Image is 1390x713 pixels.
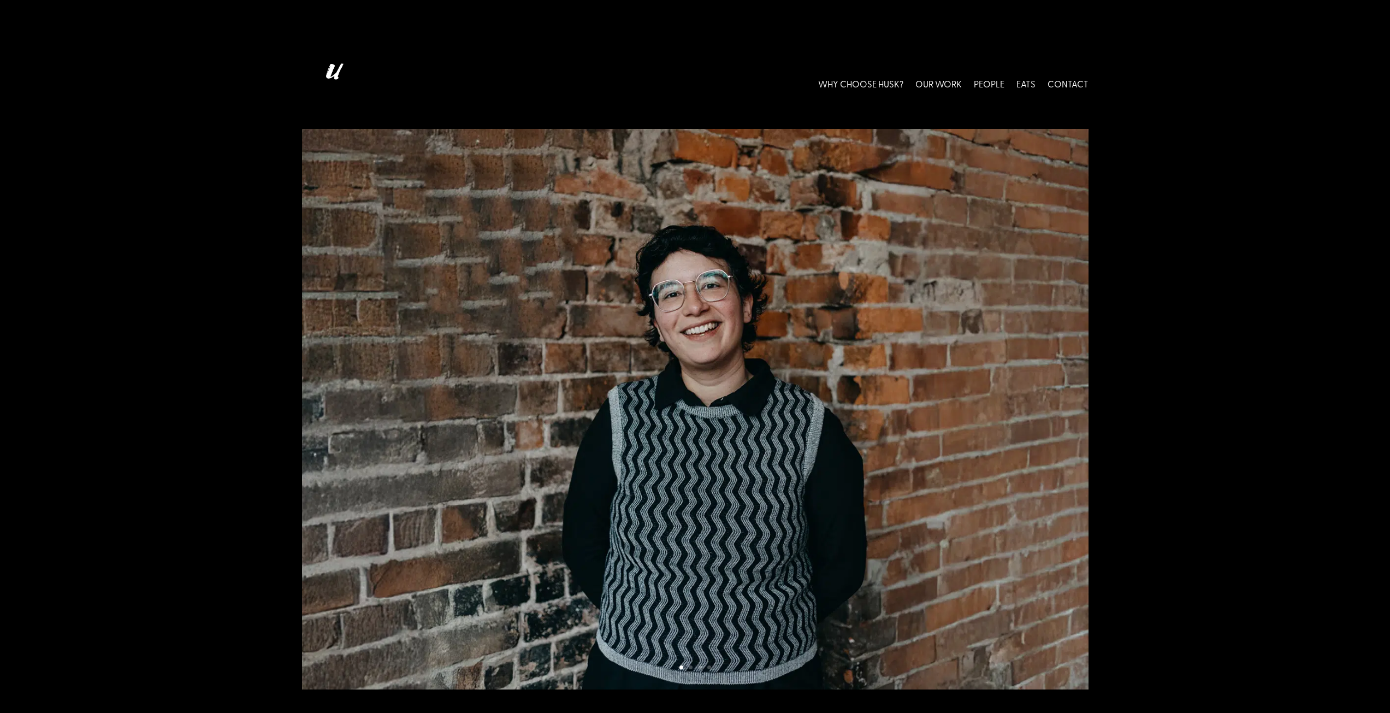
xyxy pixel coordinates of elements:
a: WHY CHOOSE HUSK? [818,59,903,108]
img: Husk logo [302,59,362,108]
a: EATS [1016,59,1036,108]
a: CONTACT [1048,59,1089,108]
a: 3 [698,665,702,669]
a: 4 [707,665,711,669]
a: 1 [679,665,683,669]
a: 2 [689,665,693,669]
a: OUR WORK [915,59,962,108]
a: PEOPLE [974,59,1004,108]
